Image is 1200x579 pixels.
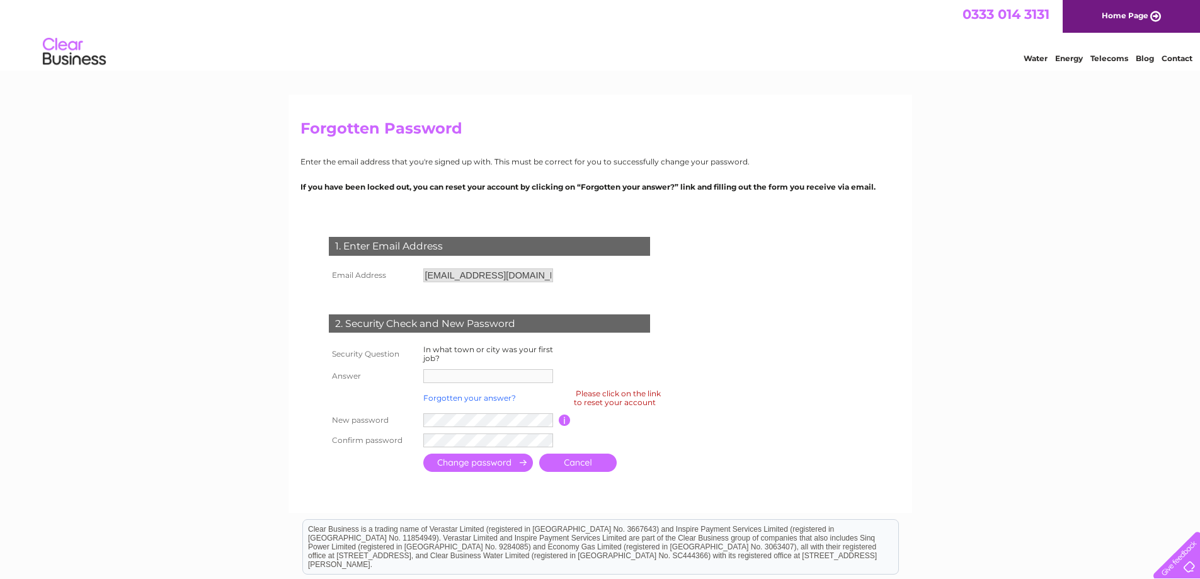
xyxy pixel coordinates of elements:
th: Answer [326,366,420,386]
a: Telecoms [1090,54,1128,63]
div: Clear Business is a trading name of Verastar Limited (registered in [GEOGRAPHIC_DATA] No. 3667643... [303,7,898,61]
div: 1. Enter Email Address [329,237,650,256]
th: Email Address [326,265,420,285]
a: Cancel [539,454,617,472]
a: Energy [1055,54,1083,63]
input: Information [559,415,571,426]
a: Contact [1162,54,1192,63]
label: In what town or city was your first job? [423,345,553,363]
a: Water [1024,54,1048,63]
th: Security Question [326,342,420,366]
p: If you have been locked out, you can reset your account by clicking on “Forgotten your answer?” l... [300,181,900,193]
a: Blog [1136,54,1154,63]
a: Forgotten your answer? [423,393,516,403]
th: New password [326,410,420,430]
input: Submit [423,454,533,472]
h2: Forgotten Password [300,120,900,144]
th: Confirm password [326,430,420,450]
img: logo.png [42,33,106,71]
div: Please click on the link to reset your account [574,387,661,409]
div: 2. Security Check and New Password [329,314,650,333]
p: Enter the email address that you're signed up with. This must be correct for you to successfully ... [300,156,900,168]
a: 0333 014 3131 [963,6,1049,22]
